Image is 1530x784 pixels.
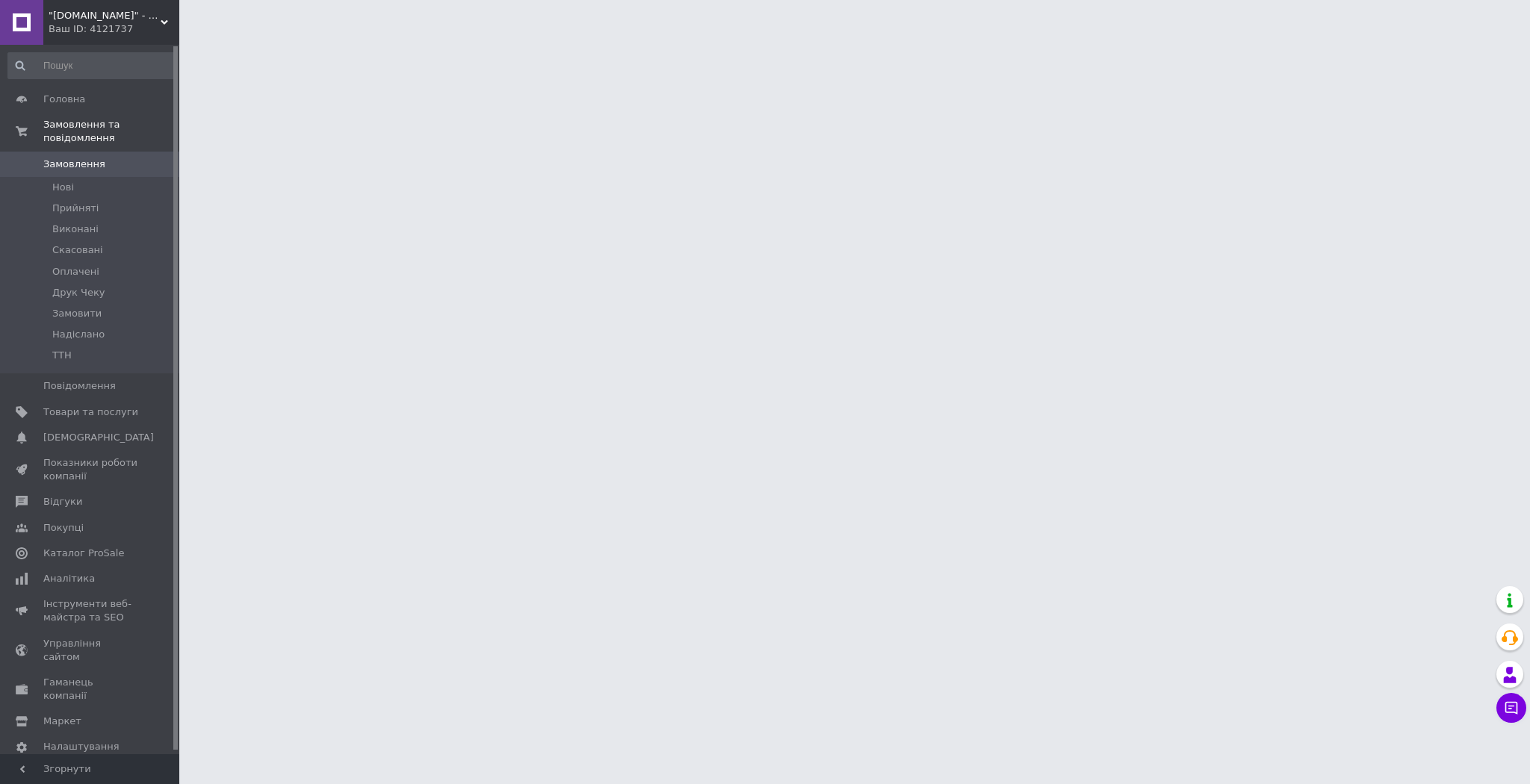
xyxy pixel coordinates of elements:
span: Маркет [43,715,81,728]
span: Друк Чеку [52,286,105,299]
span: Виконані [52,223,99,236]
span: Повідомлення [43,379,116,393]
span: Нові [52,181,74,194]
span: [DEMOGRAPHIC_DATA] [43,431,154,444]
button: Чат з покупцем [1496,693,1526,723]
span: Надіслано [52,328,105,341]
span: Управління сайтом [43,637,138,664]
span: Товари та послуги [43,405,138,419]
span: Аналітика [43,572,95,585]
span: Прийняті [52,202,99,215]
span: Скасовані [52,243,103,257]
input: Пошук [7,52,176,79]
span: Відгуки [43,495,82,508]
span: Налаштування [43,740,120,753]
span: Замовлення та повідомлення [43,118,179,145]
div: Ваш ID: 4121737 [49,22,179,36]
span: Гаманець компанії [43,676,138,703]
span: Показники роботи компанії [43,456,138,483]
span: Замовити [52,307,102,320]
span: Оплачені [52,265,99,279]
span: Покупці [43,521,84,535]
span: Інструменти веб-майстра та SEO [43,597,138,624]
span: Каталог ProSale [43,547,124,560]
span: "agtnvinn.com.ua" - інтернет-магазин [49,9,161,22]
span: Головна [43,93,85,106]
span: Замовлення [43,158,105,171]
span: ТТН [52,349,72,362]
